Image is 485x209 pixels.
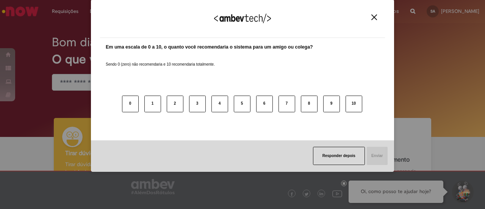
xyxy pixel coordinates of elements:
button: Close [369,14,379,20]
button: 0 [122,96,139,112]
button: 1 [144,96,161,112]
button: 6 [256,96,273,112]
label: Em uma escala de 0 a 10, o quanto você recomendaria o sistema para um amigo ou colega? [106,44,313,51]
button: 4 [211,96,228,112]
button: 2 [167,96,183,112]
img: Logo Ambevtech [214,14,271,23]
button: 10 [346,96,362,112]
button: 5 [234,96,250,112]
label: Sendo 0 (zero) não recomendaria e 10 recomendaria totalmente. [106,53,215,67]
img: Close [371,14,377,20]
button: 8 [301,96,318,112]
button: Responder depois [313,147,365,165]
button: 9 [323,96,340,112]
button: 7 [278,96,295,112]
button: 3 [189,96,206,112]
